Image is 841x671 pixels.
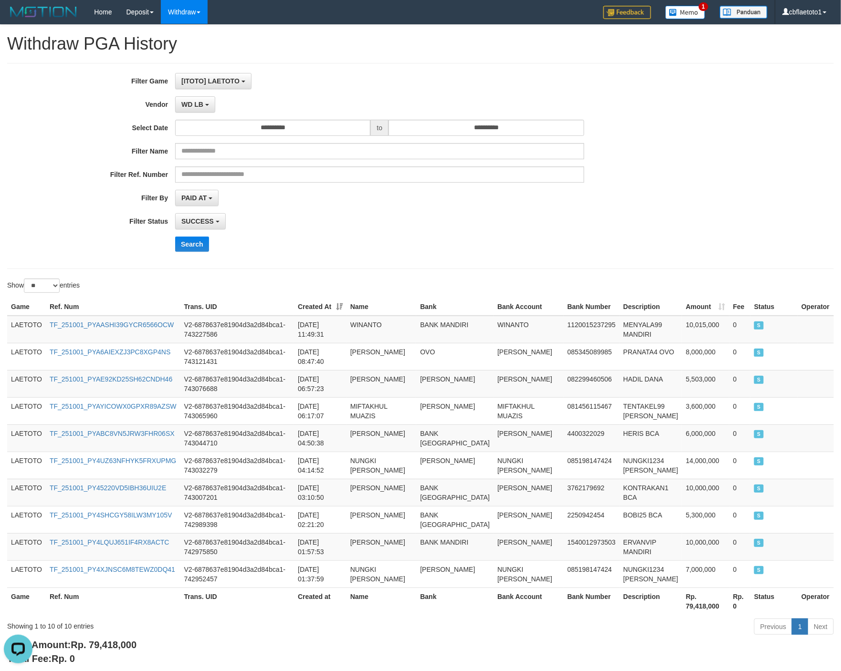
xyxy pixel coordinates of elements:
[682,316,729,343] td: 10,015,000
[180,397,294,424] td: V2-6878637e81904d3a2d84bca1-743065960
[347,479,417,506] td: [PERSON_NAME]
[729,588,750,615] th: Rp. 0
[180,452,294,479] td: V2-6878637e81904d3a2d84bca1-743032279
[682,370,729,397] td: 5,503,000
[175,237,209,252] button: Search
[729,298,750,316] th: Fee
[416,533,494,560] td: BANK MANDIRI
[682,479,729,506] td: 10,000,000
[294,370,347,397] td: [DATE] 06:57:23
[564,533,620,560] td: 1540012973503
[494,298,564,316] th: Bank Account
[494,479,564,506] td: [PERSON_NAME]
[620,397,682,424] td: TENTAKEL99 [PERSON_NAME]
[665,6,705,19] img: Button%20Memo.svg
[682,343,729,370] td: 8,000,000
[754,566,764,574] span: SUCCESS
[729,506,750,533] td: 0
[416,424,494,452] td: BANK [GEOGRAPHIC_DATA]
[294,533,347,560] td: [DATE] 01:57:53
[754,349,764,357] span: SUCCESS
[416,452,494,479] td: [PERSON_NAME]
[729,479,750,506] td: 0
[798,588,834,615] th: Operator
[7,618,343,631] div: Showing 1 to 10 of 10 entries
[682,397,729,424] td: 3,600,000
[7,452,46,479] td: LAETOTO
[792,619,808,635] a: 1
[494,560,564,588] td: NUNGKI [PERSON_NAME]
[754,376,764,384] span: SUCCESS
[620,370,682,397] td: HADIL DANA
[754,485,764,493] span: SUCCESS
[24,279,60,293] select: Showentries
[7,640,137,650] b: Total Amount:
[347,424,417,452] td: [PERSON_NAME]
[7,370,46,397] td: LAETOTO
[729,424,750,452] td: 0
[294,452,347,479] td: [DATE] 04:14:52
[620,506,682,533] td: BOBI25 BCA
[682,533,729,560] td: 10,000,000
[682,560,729,588] td: 7,000,000
[494,316,564,343] td: WINANTO
[729,452,750,479] td: 0
[294,560,347,588] td: [DATE] 01:37:59
[620,588,682,615] th: Description
[50,538,169,546] a: TF_251001_PY4LQUJ651IF4RX8ACTC
[294,343,347,370] td: [DATE] 08:47:40
[294,298,347,316] th: Created At: activate to sort column ascending
[180,316,294,343] td: V2-6878637e81904d3a2d84bca1-743227586
[181,101,203,108] span: WD LB
[180,298,294,316] th: Trans. UID
[370,120,389,136] span: to
[50,484,166,492] a: TF_251001_PY45220VD5IBH36UIU2E
[294,479,347,506] td: [DATE] 03:10:50
[729,560,750,588] td: 0
[729,316,750,343] td: 0
[729,343,750,370] td: 0
[682,506,729,533] td: 5,300,000
[347,588,417,615] th: Name
[564,560,620,588] td: 085198147424
[564,452,620,479] td: 085198147424
[620,479,682,506] td: KONTRAKAN1 BCA
[416,560,494,588] td: [PERSON_NAME]
[180,506,294,533] td: V2-6878637e81904d3a2d84bca1-742989398
[7,298,46,316] th: Game
[50,375,172,383] a: TF_251001_PYAE92KD25SH62CNDH46
[347,298,417,316] th: Name
[620,424,682,452] td: HERIS BCA
[175,190,219,206] button: PAID AT
[7,506,46,533] td: LAETOTO
[181,194,207,202] span: PAID AT
[494,370,564,397] td: [PERSON_NAME]
[682,452,729,479] td: 14,000,000
[7,479,46,506] td: LAETOTO
[729,397,750,424] td: 0
[7,424,46,452] td: LAETOTO
[180,343,294,370] td: V2-6878637e81904d3a2d84bca1-743121431
[494,533,564,560] td: [PERSON_NAME]
[46,298,180,316] th: Ref. Num
[347,560,417,588] td: NUNGKI [PERSON_NAME]
[754,430,764,438] span: SUCCESS
[620,533,682,560] td: ERVANVIP MANDIRI
[754,457,764,465] span: SUCCESS
[294,397,347,424] td: [DATE] 06:17:07
[180,588,294,615] th: Trans. UID
[798,298,834,316] th: Operator
[71,640,137,650] span: Rp. 79,418,000
[494,588,564,615] th: Bank Account
[7,316,46,343] td: LAETOTO
[494,506,564,533] td: [PERSON_NAME]
[620,298,682,316] th: Description
[564,479,620,506] td: 3762179692
[416,316,494,343] td: BANK MANDIRI
[682,298,729,316] th: Amount: activate to sort column ascending
[416,506,494,533] td: BANK [GEOGRAPHIC_DATA]
[564,370,620,397] td: 082299460506
[294,506,347,533] td: [DATE] 02:21:20
[347,506,417,533] td: [PERSON_NAME]
[7,533,46,560] td: LAETOTO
